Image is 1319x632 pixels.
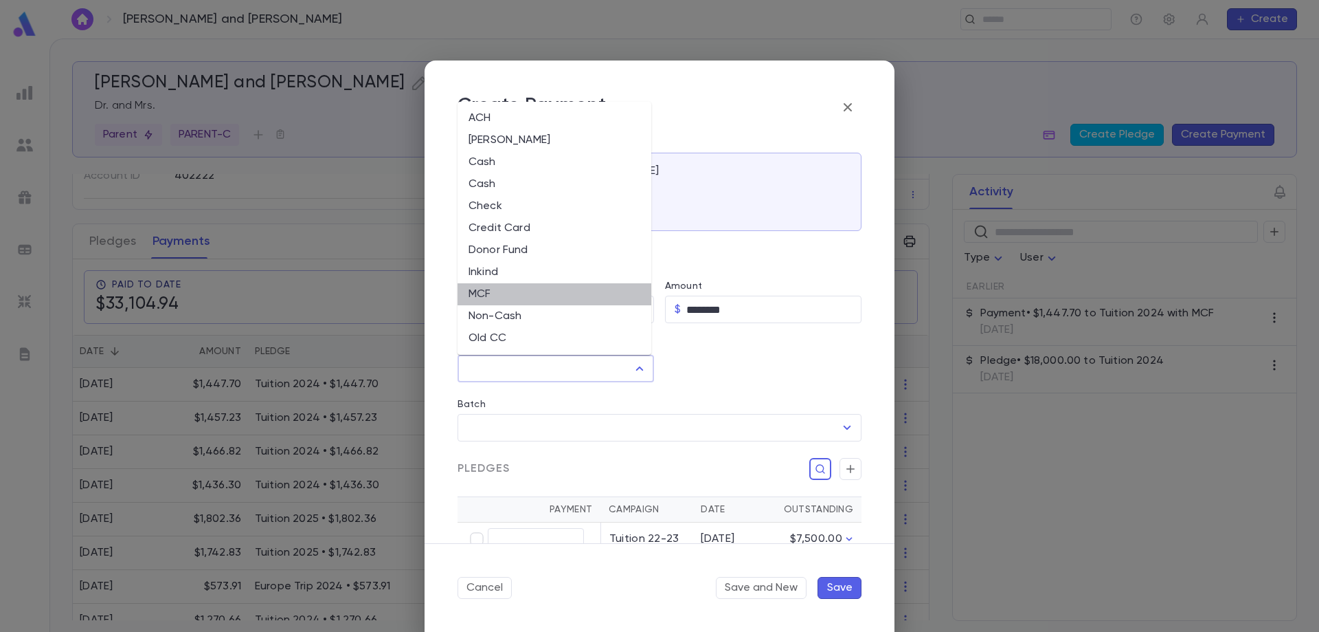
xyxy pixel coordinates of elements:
button: Save and New [716,577,807,599]
p: $ [675,303,681,316]
button: Cancel [458,577,512,599]
li: ACH [458,107,651,129]
span: Pledges [458,462,510,476]
p: Create Payment [458,94,606,121]
li: Cash [458,173,651,195]
button: Open [837,418,857,437]
li: Old CC [458,327,651,349]
button: Save [818,577,861,599]
th: Payment [458,497,600,523]
label: Batch [458,399,486,410]
button: Close [630,359,649,378]
td: $7,500.00 [765,523,861,556]
li: Non-Cash [458,305,651,327]
td: Tuition 22-23 [600,523,692,556]
li: [PERSON_NAME] [458,129,651,151]
li: Cash [458,151,651,173]
p: [STREET_ADDRESS] [469,184,850,197]
li: Scholarship [458,349,651,371]
th: Outstanding [765,497,861,523]
th: Campaign [600,497,692,523]
li: Credit Card [458,217,651,239]
li: Check [458,195,651,217]
li: MCF [458,283,651,305]
div: [DATE] [701,532,757,546]
li: Inkind [458,261,651,283]
th: Date [692,497,765,523]
p: [PERSON_NAME] and [PERSON_NAME] [469,164,659,178]
label: Amount [665,281,702,292]
li: Donor Fund [458,239,651,261]
label: Account [458,138,861,149]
